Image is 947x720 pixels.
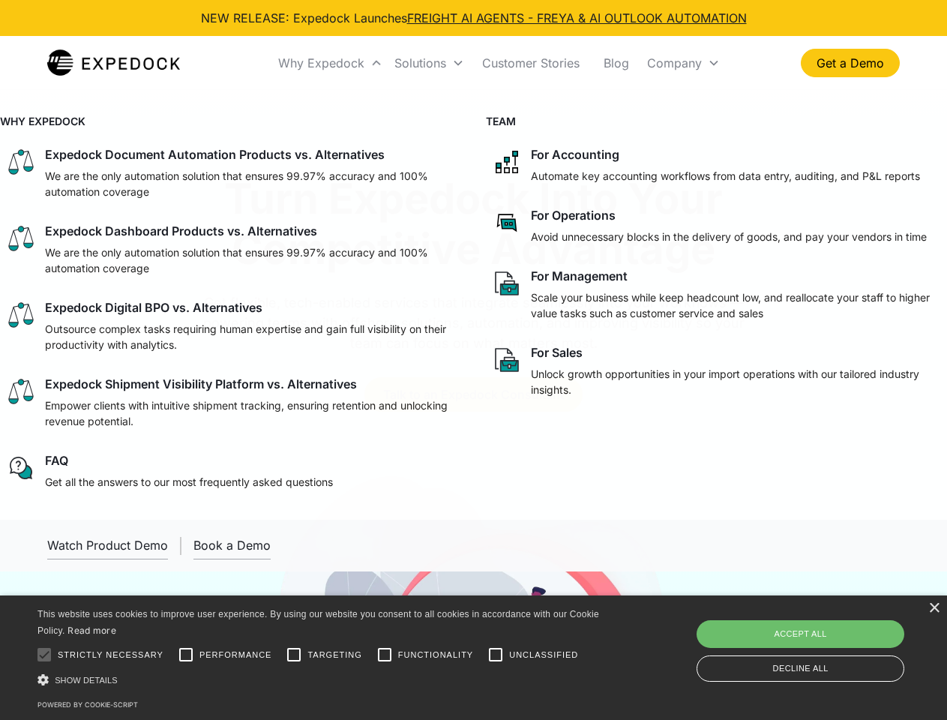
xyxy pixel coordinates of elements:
div: Expedock Shipment Visibility Platform vs. Alternatives [45,376,357,391]
a: open lightbox [47,532,168,559]
p: Empower clients with intuitive shipment tracking, ensuring retention and unlocking revenue potent... [45,397,456,429]
a: Customer Stories [470,37,592,88]
p: Avoid unnecessary blocks in the delivery of goods, and pay your vendors in time [531,229,927,244]
div: Show details [37,672,604,688]
div: For Operations [531,208,616,223]
div: Expedock Dashboard Products vs. Alternatives [45,223,317,238]
a: home [47,48,180,78]
div: For Management [531,268,628,283]
iframe: Chat Widget [697,558,947,720]
a: FREIGHT AI AGENTS - FREYA & AI OUTLOOK AUTOMATION [407,10,747,25]
img: scale icon [6,376,36,406]
img: regular chat bubble icon [6,453,36,483]
p: Scale your business while keep headcount low, and reallocate your staff to higher value tasks suc... [531,289,942,321]
img: rectangular chat bubble icon [492,208,522,238]
span: Unclassified [509,649,578,661]
div: Company [647,55,702,70]
img: Expedock Logo [47,48,180,78]
span: Strictly necessary [58,649,163,661]
span: Functionality [398,649,473,661]
img: scale icon [6,300,36,330]
p: Automate key accounting workflows from data entry, auditing, and P&L reports [531,168,920,184]
div: Book a Demo [193,538,271,553]
div: Solutions [394,55,446,70]
div: Solutions [388,37,470,88]
p: Unlock growth opportunities in your import operations with our tailored industry insights. [531,366,942,397]
div: NEW RELEASE: Expedock Launches [201,9,747,27]
div: Watch Product Demo [47,538,168,553]
span: Performance [199,649,272,661]
a: Book a Demo [193,532,271,559]
p: We are the only automation solution that ensures 99.97% accuracy and 100% automation coverage [45,168,456,199]
a: Powered by cookie-script [37,700,138,709]
div: Why Expedock [278,55,364,70]
span: Show details [55,676,118,685]
div: For Accounting [531,147,619,162]
p: Outsource complex tasks requiring human expertise and gain full visibility on their productivity ... [45,321,456,352]
a: Blog [592,37,641,88]
span: This website uses cookies to improve user experience. By using our website you consent to all coo... [37,609,599,637]
img: paper and bag icon [492,268,522,298]
a: Read more [67,625,116,636]
img: scale icon [6,223,36,253]
img: scale icon [6,147,36,177]
span: Targeting [307,649,361,661]
div: Expedock Document Automation Products vs. Alternatives [45,147,385,162]
p: Get all the answers to our most frequently asked questions [45,474,333,490]
img: network like icon [492,147,522,177]
div: For Sales [531,345,583,360]
div: Why Expedock [272,37,388,88]
p: We are the only automation solution that ensures 99.97% accuracy and 100% automation coverage [45,244,456,276]
a: Get a Demo [801,49,900,77]
div: Expedock Digital BPO vs. Alternatives [45,300,262,315]
img: paper and bag icon [492,345,522,375]
div: Company [641,37,726,88]
div: FAQ [45,453,68,468]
